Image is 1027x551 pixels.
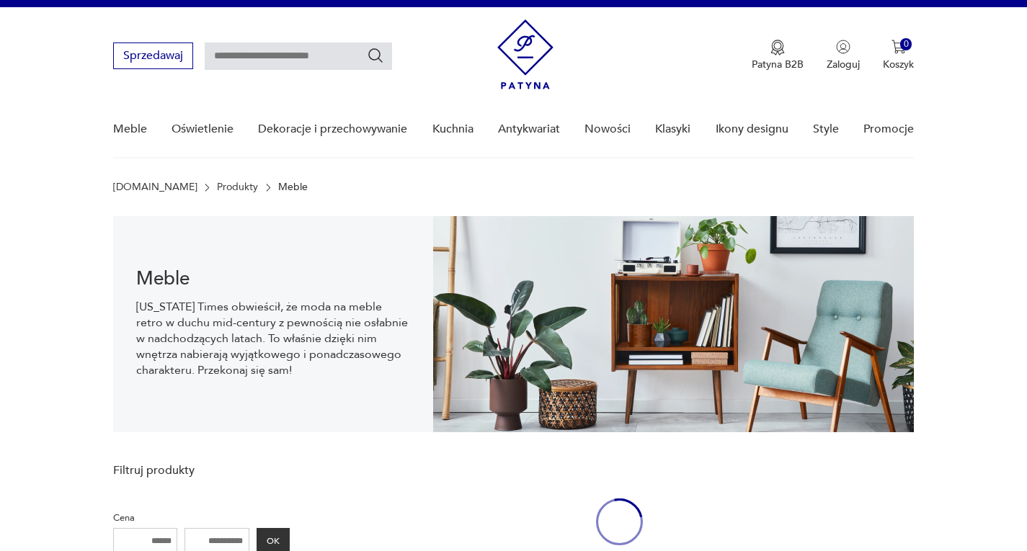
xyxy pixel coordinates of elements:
img: Ikona koszyka [892,40,906,54]
img: Meble [433,216,914,432]
a: Sprzedawaj [113,52,193,62]
a: Oświetlenie [172,102,234,157]
img: Patyna - sklep z meblami i dekoracjami vintage [497,19,553,89]
img: Ikona medalu [770,40,785,55]
a: Promocje [863,102,914,157]
button: Szukaj [367,47,384,64]
p: Zaloguj [827,58,860,71]
h1: Meble [136,270,411,287]
p: Filtruj produkty [113,462,290,478]
button: Sprzedawaj [113,42,193,69]
a: Antykwariat [498,102,560,157]
img: Ikonka użytkownika [836,40,850,54]
div: 0 [900,38,912,50]
a: Ikony designu [716,102,788,157]
p: Cena [113,510,290,526]
p: Meble [278,182,308,193]
p: Koszyk [883,58,914,71]
a: Kuchnia [432,102,474,157]
a: Nowości [584,102,631,157]
a: Ikona medaluPatyna B2B [752,40,804,71]
a: Style [813,102,839,157]
p: [US_STATE] Times obwieścił, że moda na meble retro w duchu mid-century z pewnością nie osłabnie w... [136,299,411,378]
p: Patyna B2B [752,58,804,71]
button: 0Koszyk [883,40,914,71]
button: Zaloguj [827,40,860,71]
a: Produkty [217,182,258,193]
a: Klasyki [655,102,690,157]
a: [DOMAIN_NAME] [113,182,197,193]
a: Meble [113,102,147,157]
button: Patyna B2B [752,40,804,71]
a: Dekoracje i przechowywanie [258,102,407,157]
